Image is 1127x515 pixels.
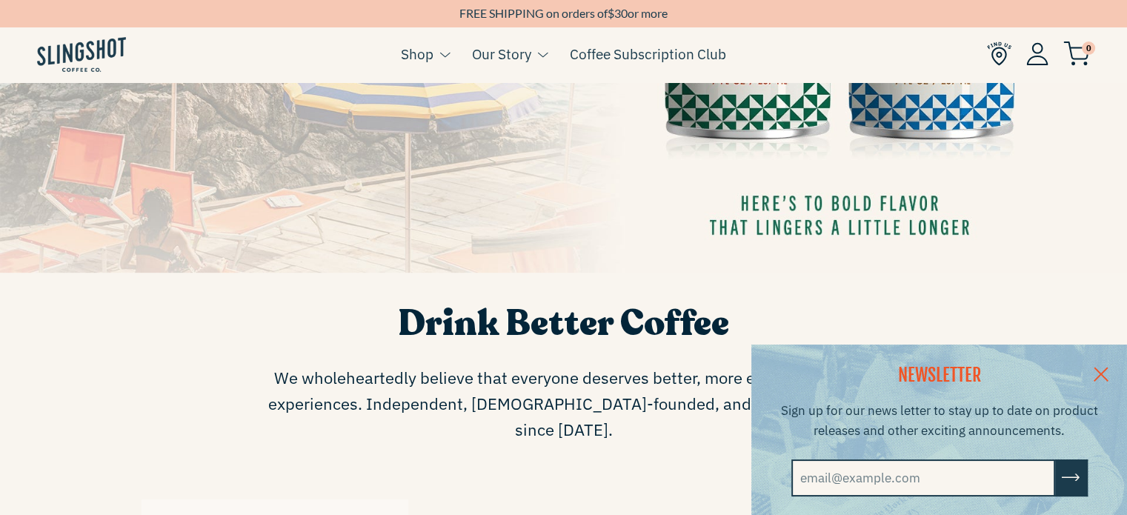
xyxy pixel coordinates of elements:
span: $ [608,6,614,20]
img: cart [1063,41,1090,66]
span: 30 [614,6,628,20]
a: Shop [401,43,433,65]
img: Account [1026,42,1048,65]
p: Sign up for our news letter to stay up to date on product releases and other exciting announcements. [770,401,1108,441]
span: 0 [1082,41,1095,55]
span: Drink Better Coffee [398,299,729,348]
h2: NEWSLETTER [770,363,1108,388]
a: Coffee Subscription Club [570,43,726,65]
img: Find Us [987,41,1011,66]
a: Our Story [472,43,531,65]
input: email@example.com [791,459,1055,496]
a: 0 [1063,45,1090,63]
